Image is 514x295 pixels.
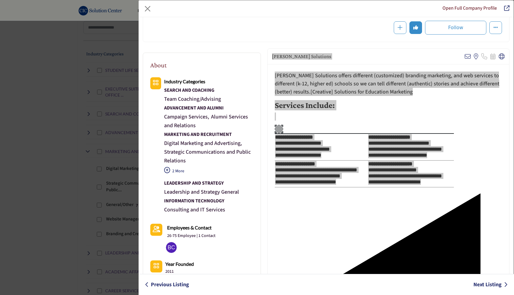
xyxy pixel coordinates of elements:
p: 2011 [165,269,174,275]
a: MARKETING AND RECRUITMENT [164,130,253,139]
button: Category Icon [150,77,161,89]
a: Strategic Communications and Public Relations [164,148,251,164]
div: Executive search services, leadership coaching, and professional development programs for institu... [164,86,253,95]
b: Year Founded [165,260,194,268]
a: Link of redirect to contact page [150,224,162,236]
strong: Services Include: [275,100,335,110]
a: INFORMATION TECHNOLOGY [164,196,253,205]
p: 2 More [164,165,253,179]
div: Institutional effectiveness, strategic planning, and leadership development resources for college... [164,179,253,188]
button: No of member icon [150,260,162,272]
a: ADVANCEMENT AND ALUMNI [164,103,253,112]
button: Close [143,4,152,14]
h2: About [150,60,167,70]
a: Previous Listing [145,281,189,289]
b: Industry Categories [164,78,205,84]
button: Contact-Employee Icon [150,224,162,236]
a: Leadership and Strategy General [164,188,239,196]
a: Next Listing [473,281,508,289]
a: Campaign Services, [164,113,209,121]
a: Industry Categories [164,78,205,85]
a: 26-75 Employee | 1 Contact [167,233,216,239]
a: SEARCH AND COACHING [164,86,253,95]
a: Consulting and IT Services [164,206,225,214]
b: Employees & Contact [167,225,212,230]
a: Team Coaching/Advising [164,95,221,103]
a: Employees & Contact [167,224,212,232]
button: Redirect to login page [409,21,422,34]
a: Digital Marketing and Advertising, [164,140,242,147]
a: LEADERSHIP AND STRATEGY [164,179,253,188]
img: Bart C. [166,242,177,253]
a: Redirect to caylor-solutions [500,5,509,13]
a: Redirect to caylor-solutions [442,5,497,11]
p: [PERSON_NAME] Solutions offers different (customized) branding marketing, and web services to dif... [275,72,502,96]
button: Redirect to login page [394,21,406,34]
button: Redirect to login [425,21,486,35]
button: More Options [489,21,502,34]
h2: Caylor Solutions [272,53,331,60]
div: Brand development, digital marketing, and student recruitment campaign solutions for colleges [164,130,253,139]
div: Technology infrastructure, software solutions, and digital transformation services for higher edu... [164,196,253,205]
div: Donor management, fundraising solutions, and alumni engagement platforms to strengthen institutio... [164,103,253,112]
